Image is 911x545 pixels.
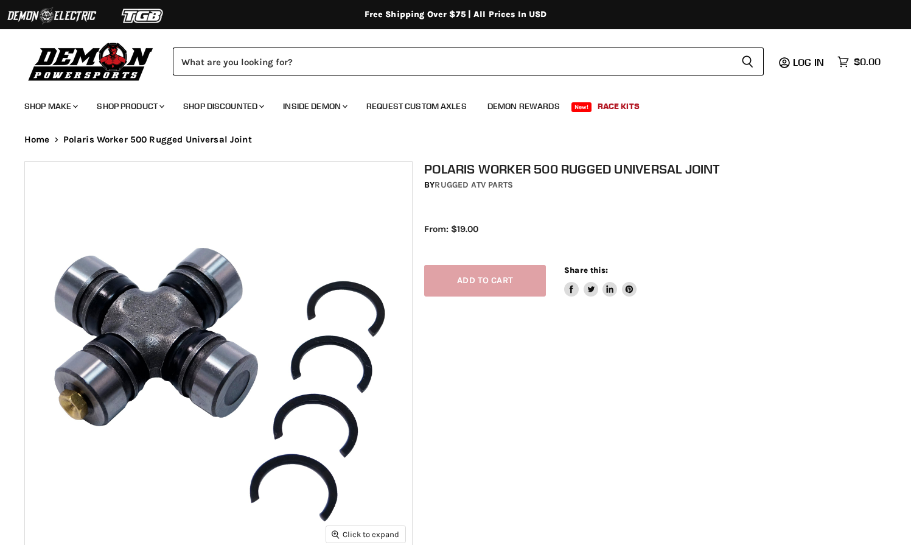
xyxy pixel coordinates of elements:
span: Click to expand [332,530,399,539]
span: Log in [793,56,824,68]
input: Search [173,47,731,76]
img: Demon Electric Logo 2 [6,4,97,27]
span: $0.00 [854,56,881,68]
form: Product [173,47,764,76]
h1: Polaris Worker 500 Rugged Universal Joint [424,161,898,177]
span: Share this: [564,265,608,275]
a: Rugged ATV Parts [435,180,513,190]
img: TGB Logo 2 [97,4,189,27]
div: by [424,178,898,192]
button: Click to expand [326,526,405,543]
span: Polaris Worker 500 Rugged Universal Joint [63,135,252,145]
a: Race Kits [588,94,649,119]
span: New! [571,102,592,112]
a: Demon Rewards [478,94,569,119]
a: Shop Discounted [174,94,271,119]
a: Home [24,135,50,145]
a: Shop Make [15,94,85,119]
aside: Share this: [564,265,637,297]
img: Demon Powersports [24,40,158,83]
span: From: $19.00 [424,223,478,234]
a: Shop Product [88,94,172,119]
a: Inside Demon [274,94,355,119]
a: $0.00 [831,53,887,71]
ul: Main menu [15,89,878,119]
button: Search [731,47,764,76]
a: Request Custom Axles [357,94,476,119]
a: Log in [787,57,831,68]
